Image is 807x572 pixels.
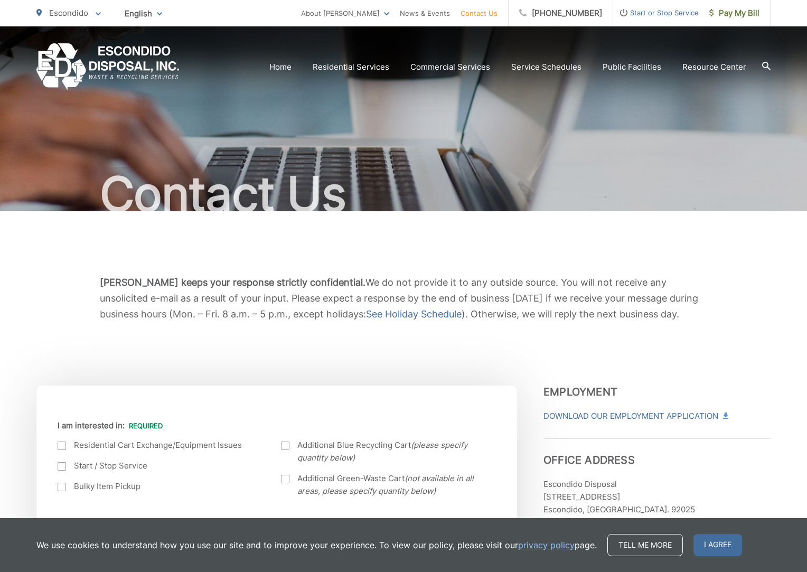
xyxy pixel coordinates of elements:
[607,534,683,556] a: Tell me more
[366,306,462,322] a: See Holiday Schedule
[58,460,260,472] label: Start / Stop Service
[518,539,575,551] a: privacy policy
[36,168,771,221] h1: Contact Us
[543,386,771,398] h3: Employment
[410,61,490,73] a: Commercial Services
[36,43,180,90] a: EDCD logo. Return to the homepage.
[400,7,450,20] a: News & Events
[709,7,759,20] span: Pay My Bill
[693,534,742,556] span: I agree
[543,478,771,516] p: Escondido Disposal [STREET_ADDRESS] Escondido, [GEOGRAPHIC_DATA]. 92025
[297,472,483,498] span: Additional Green-Waste Cart
[461,7,498,20] a: Contact Us
[313,61,389,73] a: Residential Services
[58,421,163,430] label: I am interested in:
[301,7,389,20] a: About [PERSON_NAME]
[58,439,260,452] label: Residential Cart Exchange/Equipment Issues
[511,61,581,73] a: Service Schedules
[543,410,727,423] a: Download Our Employment Application
[100,277,365,288] b: [PERSON_NAME] keeps your response strictly confidential.
[100,277,698,320] span: We do not provide it to any outside source. You will not receive any unsolicited e-mail as a resu...
[58,480,260,493] label: Bulky Item Pickup
[297,440,467,463] em: (please specify quantity below)
[543,438,771,466] h3: Office Address
[117,4,170,23] span: English
[49,8,88,18] span: Escondido
[269,61,292,73] a: Home
[297,473,474,496] em: (not available in all areas, please specify quantity below)
[603,61,661,73] a: Public Facilities
[36,539,597,551] p: We use cookies to understand how you use our site and to improve your experience. To view our pol...
[682,61,746,73] a: Resource Center
[297,439,483,464] span: Additional Blue Recycling Cart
